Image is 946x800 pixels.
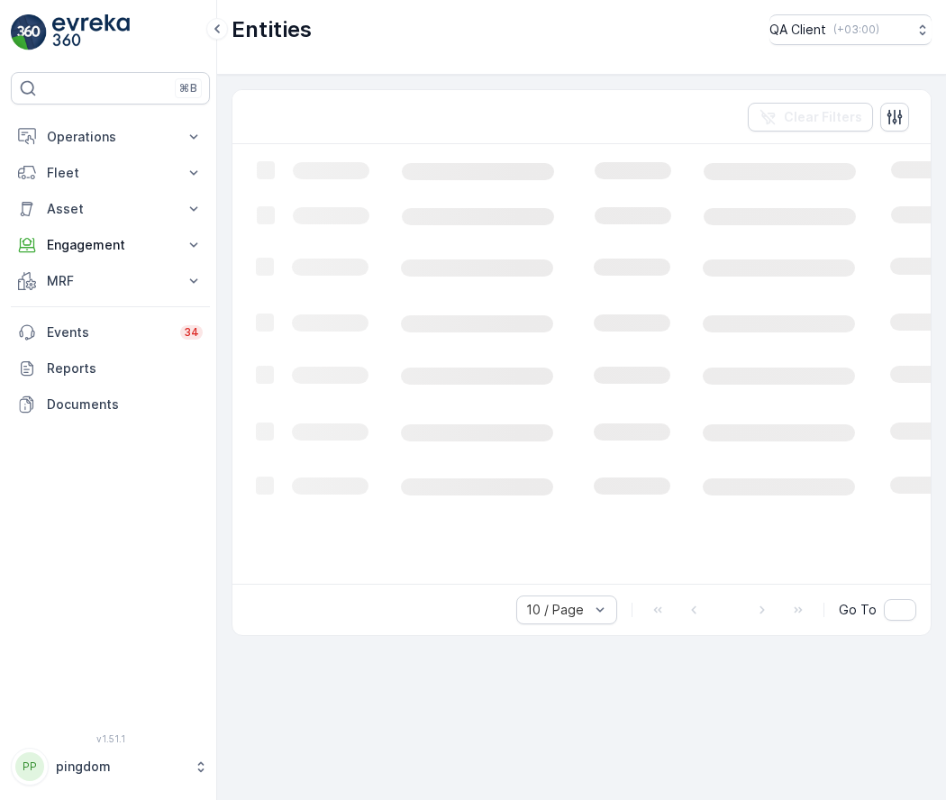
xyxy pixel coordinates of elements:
p: Entities [232,15,312,44]
button: PPpingdom [11,748,210,786]
span: Go To [839,601,877,619]
p: Reports [47,359,203,377]
p: pingdom [56,758,185,776]
button: Clear Filters [748,103,873,132]
button: Operations [11,119,210,155]
div: PP [15,752,44,781]
a: Events34 [11,314,210,350]
button: Engagement [11,227,210,263]
a: Reports [11,350,210,386]
p: ⌘B [179,81,197,95]
p: 34 [184,325,199,340]
img: logo [11,14,47,50]
p: Engagement [47,236,174,254]
p: Documents [47,395,203,414]
a: Documents [11,386,210,423]
button: MRF [11,263,210,299]
button: Fleet [11,155,210,191]
p: ( +03:00 ) [833,23,879,37]
p: MRF [47,272,174,290]
button: Asset [11,191,210,227]
p: Asset [47,200,174,218]
img: logo_light-DOdMpM7g.png [52,14,130,50]
p: Fleet [47,164,174,182]
p: Clear Filters [784,108,862,126]
p: Operations [47,128,174,146]
span: v 1.51.1 [11,733,210,744]
p: QA Client [769,21,826,39]
button: QA Client(+03:00) [769,14,932,45]
p: Events [47,323,169,341]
